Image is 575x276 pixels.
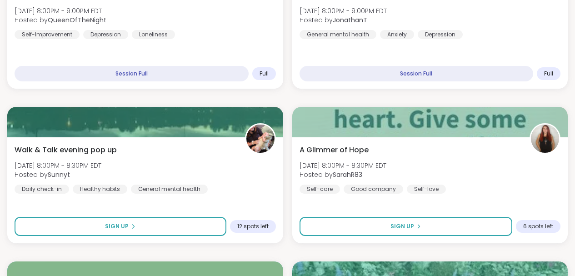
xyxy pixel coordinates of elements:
b: QueenOfTheNight [48,15,106,25]
div: Anxiety [380,30,414,39]
span: [DATE] 8:00PM - 8:30PM EDT [15,161,101,170]
button: Sign Up [15,217,226,236]
div: Daily check-in [15,185,69,194]
div: Self-Improvement [15,30,80,39]
span: Full [544,70,553,77]
span: Hosted by [15,15,106,25]
img: Sunnyt [246,125,275,153]
span: A Glimmer of Hope [300,145,369,156]
span: [DATE] 8:00PM - 9:00PM EDT [300,6,387,15]
div: Depression [83,30,128,39]
span: Full [260,70,269,77]
span: Sign Up [390,222,414,231]
div: Session Full [300,66,534,81]
span: Hosted by [300,15,387,25]
span: 6 spots left [523,223,553,230]
span: Hosted by [15,170,101,179]
span: [DATE] 8:00PM - 8:30PM EDT [300,161,386,170]
div: Self-love [407,185,446,194]
div: Loneliness [132,30,175,39]
div: Self-care [300,185,340,194]
div: Depression [418,30,463,39]
b: JonathanT [333,15,367,25]
img: SarahR83 [531,125,559,153]
div: Healthy habits [73,185,127,194]
span: 12 spots left [237,223,269,230]
div: Session Full [15,66,249,81]
span: [DATE] 8:00PM - 9:00PM EDT [15,6,106,15]
span: Hosted by [300,170,386,179]
b: Sunnyt [48,170,70,179]
span: Walk & Talk evening pop up [15,145,117,156]
div: Good company [344,185,403,194]
div: General mental health [300,30,376,39]
b: SarahR83 [333,170,362,179]
div: General mental health [131,185,208,194]
span: Sign Up [105,222,129,231]
button: Sign Up [300,217,513,236]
